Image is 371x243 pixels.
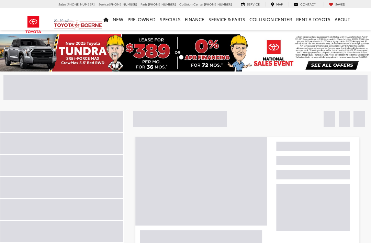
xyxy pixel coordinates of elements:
[206,8,247,30] a: Service & Parts: Opens in a new tab
[276,2,283,6] span: Map
[179,2,203,6] span: Collision Center
[183,8,206,30] a: Finance
[21,13,46,36] img: Toyota
[158,8,183,30] a: Specials
[58,2,66,6] span: Sales
[335,2,345,6] span: Saved
[333,8,352,30] a: About
[324,2,350,7] a: My Saved Vehicles
[111,8,125,30] a: New
[204,2,232,6] span: [PHONE_NUMBER]
[54,19,103,31] img: Vic Vaughan Toyota of Boerne
[67,2,94,6] span: [PHONE_NUMBER]
[294,8,333,30] a: Rent a Toyota
[236,2,265,7] a: Service
[300,2,316,6] span: Contact
[109,2,137,6] span: [PHONE_NUMBER]
[140,2,147,6] span: Parts
[266,2,288,7] a: Map
[289,2,321,7] a: Contact
[247,8,294,30] a: Collision Center
[99,2,109,6] span: Service
[148,2,176,6] span: [PHONE_NUMBER]
[125,8,158,30] a: Pre-Owned
[101,8,111,30] a: Home
[247,2,260,6] span: Service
